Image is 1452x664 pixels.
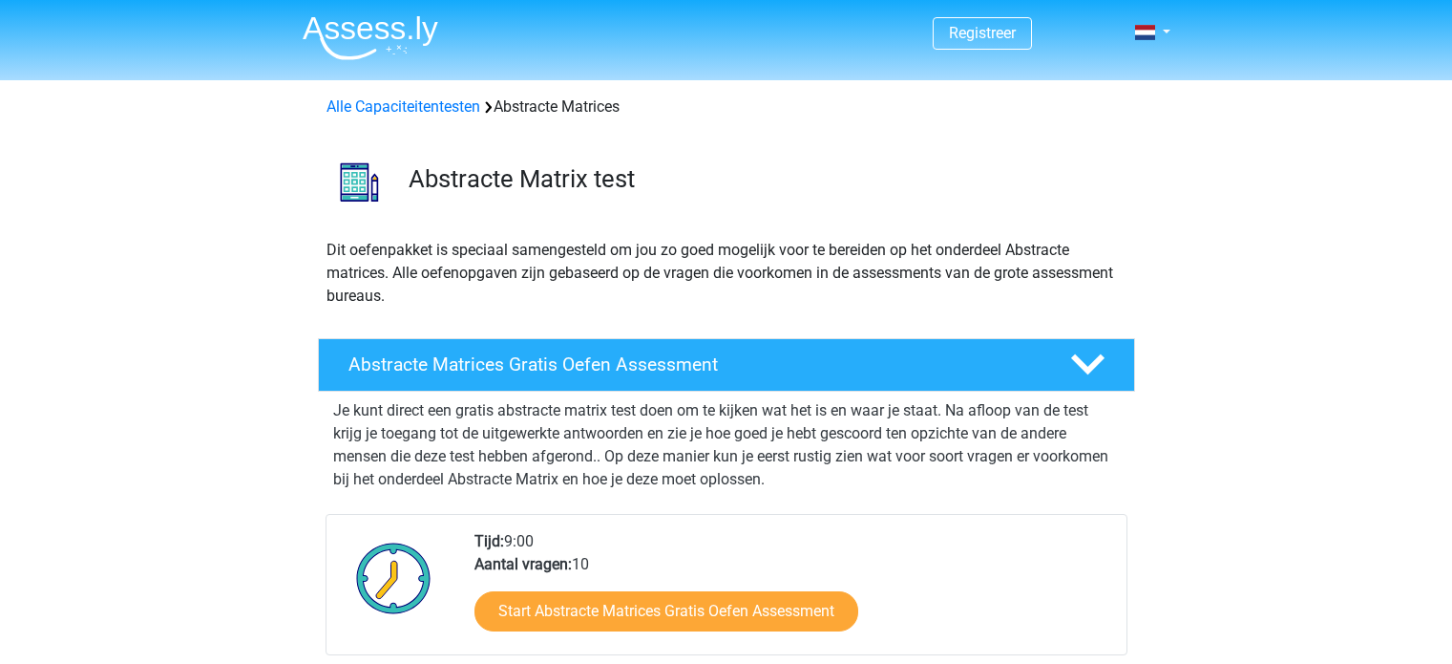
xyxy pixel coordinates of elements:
[333,399,1120,491] p: Je kunt direct een gratis abstracte matrix test doen om te kijken wat het is en waar je staat. Na...
[319,141,400,223] img: abstracte matrices
[949,24,1016,42] a: Registreer
[303,15,438,60] img: Assessly
[409,164,1120,194] h3: Abstracte Matrix test
[474,532,504,550] b: Tijd:
[474,591,858,632] a: Start Abstracte Matrices Gratis Oefen Assessment
[474,555,572,573] b: Aantal vragen:
[319,96,1134,118] div: Abstracte Matrices
[460,530,1126,654] div: 9:00 10
[310,338,1143,392] a: Abstracte Matrices Gratis Oefen Assessment
[326,97,480,116] a: Alle Capaciteitentesten
[346,530,442,626] img: Klok
[348,353,1040,375] h4: Abstracte Matrices Gratis Oefen Assessment
[326,239,1126,308] p: Dit oefenpakket is speciaal samengesteld om jou zo goed mogelijk voor te bereiden op het onderdee...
